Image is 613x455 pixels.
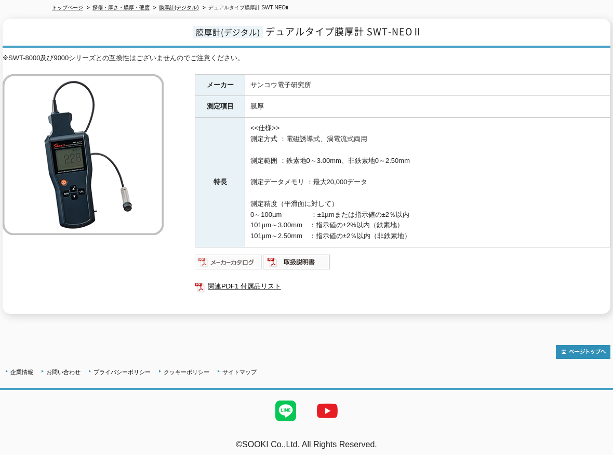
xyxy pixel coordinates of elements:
a: 取扱説明書 [263,260,331,268]
a: 探傷・厚さ・膜厚・硬度 [92,5,150,10]
td: 膜厚 [245,96,610,118]
td: <<仕様>> 測定方式 ：電磁誘導式、渦電流式両用 測定範囲 ：鉄素地0～3.00mm、非鉄素地0～2.50mm 測定データメモリ ：最大20,000データ 測定精度（平滑面に対して） 0～10... [245,118,610,247]
span: デュアルタイプ膜厚計 SWT-NEOⅡ [265,24,422,38]
a: メーカーカタログ [195,260,263,268]
img: メーカーカタログ [195,254,263,270]
img: トップページへ [556,345,610,359]
img: デュアルタイプ膜厚計 SWT-NEOⅡ [3,74,164,235]
span: 膜厚計(デジタル) [193,26,263,38]
a: プライバシーポリシー [94,369,151,375]
a: 企業情報 [10,369,33,375]
img: YouTube [306,390,348,432]
th: 特長 [195,118,245,247]
div: ※SWT-8000及び9000シリーズとの互換性はございませんのでご注意ください。 [3,53,610,64]
img: 取扱説明書 [263,254,331,270]
a: お問い合わせ [46,369,81,375]
a: 関連PDF1 付属品リスト [195,280,610,293]
a: サイトマップ [222,369,257,375]
th: 測定項目 [195,96,245,118]
img: LINE [265,390,306,432]
a: 膜厚計(デジタル) [159,5,199,10]
li: デュアルタイプ膜厚計 SWT-NEOⅡ [201,3,288,13]
td: サンコウ電子研究所 [245,74,610,96]
a: トップページ [52,5,83,10]
a: クッキーポリシー [164,369,209,375]
th: メーカー [195,74,245,96]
